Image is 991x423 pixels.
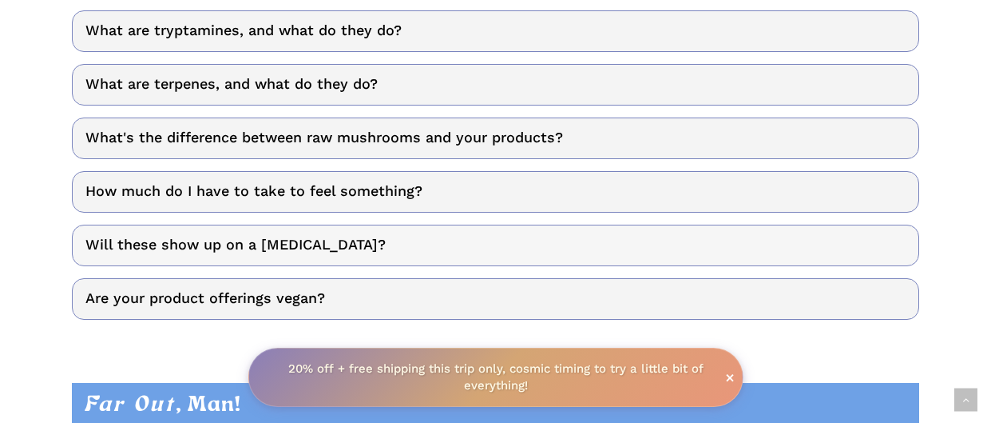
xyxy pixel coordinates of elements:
a: Back to top [954,389,977,412]
a: What are terpenes, and what do they do? [72,64,919,106]
a: Will these show up on a [MEDICAL_DATA]? [72,225,919,266]
a: Are your product offerings vegan? [72,278,919,320]
a: How much do I have to take to feel something? [72,171,919,213]
span: × [725,369,735,385]
strong: 20% off + free shipping this trip only, cosmic timing to try a little bit of everything! [288,361,704,393]
em: Far Out [84,393,176,417]
a: What's the difference between raw mushrooms and your products? [72,118,919,159]
a: What are tryptamines, and what do they do? [72,10,919,52]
